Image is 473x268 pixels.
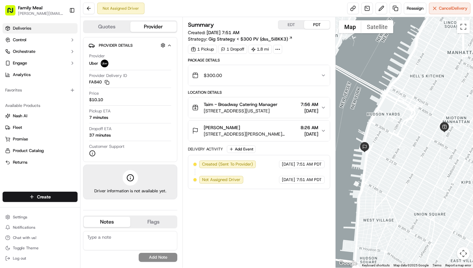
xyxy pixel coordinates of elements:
[13,225,35,230] span: Notifications
[14,62,25,73] img: 5e9a9d7314ff4150bce227a61376b483.jpg
[18,11,64,16] span: [PERSON_NAME][EMAIL_ADDRESS][DOMAIN_NAME]
[89,91,99,96] span: Price
[188,29,239,36] span: Created:
[3,35,78,45] button: Control
[6,94,17,104] img: Regen Pajulas
[202,177,240,183] span: Not Assigned Driver
[337,259,358,268] a: Open this area in Google Maps (opens a new window)
[3,134,78,144] button: Promise
[13,159,27,165] span: Returns
[188,58,330,63] div: Package Details
[5,159,75,165] a: Returns
[100,82,117,90] button: See all
[227,145,255,153] button: Add Event
[188,22,214,28] h3: Summary
[209,36,288,42] span: Gig Strategy < $300 PV (dss_5i8KK3)
[13,136,28,142] span: Promise
[52,141,106,153] a: 💻API Documentation
[13,72,31,78] span: Analytics
[3,192,78,202] button: Create
[6,26,117,36] p: Welcome 👋
[6,111,17,121] img: Kealoha Pomerantz
[188,97,330,118] button: Taim - Broadway Catering Manager[STREET_ADDRESS][US_STATE]7:56 AM[DATE]
[204,124,240,131] span: [PERSON_NAME]
[337,259,358,268] img: Google
[89,144,125,149] span: Customer Support
[3,58,78,68] button: Engage
[4,141,52,153] a: 📗Knowledge Base
[3,254,78,263] button: Log out
[29,62,106,68] div: Start new chat
[304,21,330,29] button: PDT
[13,49,35,54] span: Orchestrate
[13,100,18,105] img: 1736555255976-a54dd68f-1ca7-489b-9aae-adbdc363a1c4
[54,145,60,150] div: 💻
[89,61,98,66] span: Uber
[101,60,108,67] img: uber-new-logo.jpeg
[13,125,22,130] span: Fleet
[301,124,318,131] span: 8:26 AM
[6,62,18,73] img: 1736555255976-a54dd68f-1ca7-489b-9aae-adbdc363a1c4
[13,60,27,66] span: Engage
[13,148,44,154] span: Product Catalog
[3,3,67,18] button: Family Meal[PERSON_NAME][EMAIL_ADDRESS][DOMAIN_NAME]
[188,120,330,141] button: [PERSON_NAME][STREET_ADDRESS][PERSON_NAME][US_STATE]8:26 AM[DATE]
[301,108,318,114] span: [DATE]
[109,63,117,71] button: Start new chat
[296,161,322,167] span: 7:51 AM PDT
[13,113,27,119] span: Nash AI
[429,3,470,14] button: CancelDelivery
[5,136,75,142] a: Promise
[439,5,468,11] span: Cancel Delivery
[13,144,49,150] span: Knowledge Base
[407,5,423,11] span: Reassign
[5,113,75,119] a: Nash AI
[45,159,78,165] a: Powered byPylon
[204,72,222,79] span: $300.00
[209,36,293,42] a: Gig Strategy < $300 PV (dss_5i8KK3)
[3,122,78,133] button: Fleet
[18,5,42,11] button: Family Meal
[6,145,12,150] div: 📗
[61,144,103,150] span: API Documentation
[130,217,177,227] button: Flags
[3,157,78,167] button: Returns
[6,6,19,19] img: Nash
[188,147,223,152] div: Delivery Activity
[64,160,78,165] span: Pylon
[204,101,277,108] span: Taim - Broadway Catering Manager
[17,42,116,48] input: Got a question? Start typing here...
[52,100,65,105] span: [DATE]
[3,100,78,111] div: Available Products
[88,40,172,51] button: Provider Details
[404,3,426,14] button: Reassign
[84,217,130,227] button: Notes
[94,188,166,194] span: Driver information is not available yet.
[188,45,217,54] div: 1 Pickup
[204,131,298,137] span: [STREET_ADDRESS][PERSON_NAME][US_STATE]
[5,125,75,130] a: Fleet
[301,101,318,108] span: 7:56 AM
[3,233,78,242] button: Chat with us!
[282,177,295,183] span: [DATE]
[89,126,112,132] span: Dropoff ETA
[29,68,88,73] div: We're available if you need us!
[84,22,130,32] button: Quotes
[339,20,361,33] button: Show street map
[89,115,108,120] div: 7 minutes
[13,215,27,220] span: Settings
[20,100,47,105] span: Regen Pajulas
[89,108,111,114] span: Pickup ETA
[248,45,272,54] div: 1.8 mi
[202,161,253,167] span: Created (Sent To Provider)
[13,37,26,43] span: Control
[282,161,295,167] span: [DATE]
[89,53,105,59] span: Provider
[48,100,51,105] span: •
[457,20,470,33] button: Toggle fullscreen view
[37,194,51,200] span: Create
[207,30,239,35] span: [DATE] 7:51 AM
[3,85,78,95] div: Favorites
[301,131,318,137] span: [DATE]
